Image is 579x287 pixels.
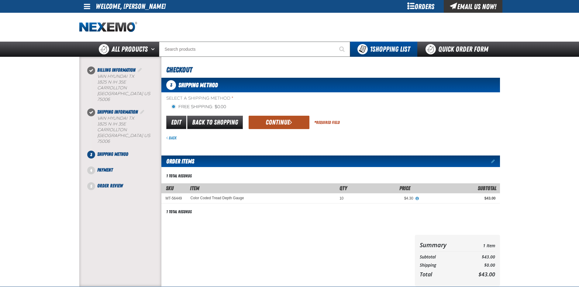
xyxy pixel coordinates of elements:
button: Start Searching [335,42,350,57]
a: Quick Order Form [417,42,500,57]
button: View All Prices for Color Coded Tread Depth Gauge [413,196,421,201]
span: Shipping Information [97,109,138,115]
th: Subtotal [420,253,466,261]
span: CARROLLTON [97,127,127,132]
span: Select a Shipping Method [166,96,500,101]
span: Subtotal [478,185,496,191]
span: Item [190,185,199,191]
span: All Products [112,44,148,55]
td: MT-56449 [161,193,186,203]
label: Free Shipping: $0.00 [171,104,226,110]
span: [GEOGRAPHIC_DATA] [97,133,143,138]
a: Color Coded Tread Depth Gauge [191,196,244,200]
input: Free Shipping: $0.00 [171,104,176,109]
span: 4 [87,166,95,174]
span: Shipping Method [97,151,128,157]
input: Search [159,42,350,57]
span: US [144,133,150,138]
span: Shopping List [370,45,410,53]
nav: Checkout steps. Current step is Shipping Method. Step 3 of 5 [87,67,161,190]
li: Payment. Step 4 of 5. Not Completed [91,166,161,182]
a: Edit [166,116,186,129]
bdo: 75006 [97,97,110,102]
th: Total [420,269,466,279]
a: Edit Shipping Information [139,109,145,115]
span: Checkout [166,66,192,74]
div: Required Field [314,120,340,125]
span: 3 [166,80,176,90]
a: Home [79,22,137,32]
span: 10 [339,196,343,200]
span: 5 [87,182,95,190]
div: $4.30 [352,196,413,201]
li: Billing Information. Step 1 of 5. Completed [91,67,161,108]
span: CARROLLTON [97,85,127,91]
span: US [144,91,150,96]
a: Back to Shopping [187,116,243,129]
img: Nexemo logo [79,22,137,32]
a: SKU [166,185,174,191]
a: Back [166,135,177,140]
span: [GEOGRAPHIC_DATA] [97,91,143,96]
a: Edit items [491,159,500,163]
a: Edit Billing Information [137,67,143,73]
td: $0.00 [466,261,495,269]
strong: 1 [370,45,372,53]
bdo: 75006 [97,139,110,144]
button: Open All Products pages [149,42,159,57]
th: Summary [420,240,466,250]
span: Qty [339,185,347,191]
div: 1 total records [166,173,192,179]
td: $43.00 [466,253,495,261]
div: $43.00 [422,196,496,201]
li: Shipping Information. Step 2 of 5. Completed [91,108,161,150]
li: Shipping Method. Step 3 of 5. Not Completed [91,151,161,166]
span: Shipping Method [178,81,218,89]
span: Van Hyundai TX [97,116,134,121]
span: 3 [87,151,95,159]
span: Van Hyundai TX [97,74,134,79]
li: Order Review. Step 5 of 5. Not Completed [91,182,161,190]
span: $43.00 [478,271,495,278]
span: Price [399,185,410,191]
div: 1 total records [166,209,192,215]
span: Order Review [97,183,123,189]
span: Payment [97,167,113,173]
span: Billing Information [97,67,136,73]
button: You have 1 Shopping List. Open to view details [350,42,417,57]
h2: Order Items [161,155,194,167]
button: Continue [249,116,309,129]
span: 1825 N IH 35E [97,80,126,85]
td: 1 Item [466,240,495,250]
th: Shipping [420,261,466,269]
span: 1825 N IH 35E [97,121,126,127]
